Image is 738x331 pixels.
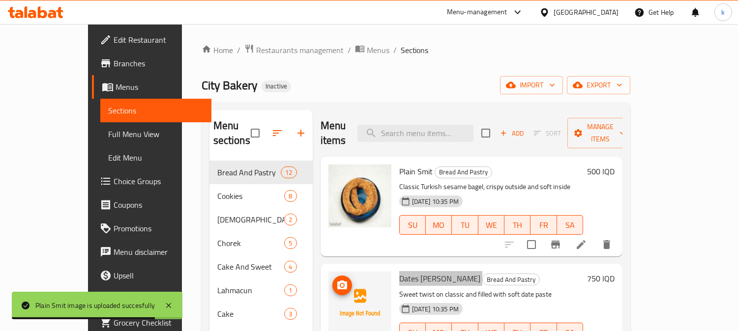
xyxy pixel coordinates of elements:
span: 1 [285,286,296,295]
div: items [284,237,296,249]
span: [DATE] 10:35 PM [408,197,463,206]
div: items [284,284,296,296]
span: Select all sections [245,123,266,143]
a: Edit Restaurant [92,28,211,52]
button: MO [426,215,452,235]
span: 5 [285,239,296,248]
div: items [284,261,296,273]
h6: 500 IQD [587,165,615,178]
span: FR [534,218,553,232]
a: Menu disclaimer [92,240,211,264]
span: Coupons [114,199,204,211]
h2: Menu items [321,118,346,148]
span: Cake And Sweet [217,261,285,273]
span: 3 [285,309,296,319]
a: Home [202,44,233,56]
span: export [575,79,622,91]
span: Manage items [575,121,625,145]
span: Bread And Pastry [217,166,281,178]
span: SU [404,218,422,232]
span: TH [508,218,527,232]
span: Select section first [528,126,567,141]
button: delete [595,233,619,256]
a: Restaurants management [244,44,344,56]
li: / [393,44,397,56]
span: MO [430,218,448,232]
button: import [500,76,563,94]
div: Inactive [262,81,291,92]
span: Lahmacun [217,284,285,296]
button: export [567,76,630,94]
span: Add item [496,126,528,141]
span: Grocery Checklist [114,317,204,329]
div: Cake3 [209,302,313,326]
div: [DEMOGRAPHIC_DATA]2 [209,208,313,231]
button: Add section [289,121,313,145]
span: Branches [114,57,204,69]
span: Edit Restaurant [114,34,204,46]
div: items [281,166,296,178]
button: SU [399,215,426,235]
div: Menu-management [447,6,507,18]
div: items [284,214,296,225]
a: Branches [92,52,211,75]
a: Coverage Report [92,287,211,311]
span: Cookies [217,190,285,202]
span: Bread And Pastry [483,274,539,285]
span: import [508,79,555,91]
div: Bread And Pastry [435,166,492,178]
a: Edit Menu [100,146,211,169]
span: k [721,7,725,18]
button: upload picture [332,276,352,295]
span: Upsell [114,270,204,281]
span: Sections [108,105,204,116]
span: Select to update [521,234,542,255]
span: Sort sections [266,121,289,145]
span: Dates [PERSON_NAME] [399,271,480,286]
span: Select section [475,123,496,143]
a: Coupons [92,193,211,217]
span: Add [499,128,525,139]
button: Branch-specific-item [544,233,567,256]
li: / [348,44,351,56]
div: Cake And Sweet4 [209,255,313,278]
a: Edit menu item [575,239,587,250]
span: 2 [285,215,296,224]
button: TH [504,215,531,235]
h2: Menu sections [213,118,251,148]
span: 8 [285,192,296,201]
button: Add [496,126,528,141]
span: Restaurants management [256,44,344,56]
h6: 750 IQD [587,272,615,285]
button: FR [531,215,557,235]
input: search [357,125,473,142]
span: Choice Groups [114,175,204,187]
button: WE [478,215,504,235]
div: Plain Smit image is uploaded succesfully [35,300,155,311]
nav: breadcrumb [202,44,630,56]
div: Bread And Pastry [482,274,540,285]
div: Bread And Pastry12 [209,161,313,184]
span: Chorek [217,237,285,249]
span: Inactive [262,82,291,90]
span: 4 [285,262,296,272]
img: Plain Smit [328,165,391,227]
span: [DATE] 10:35 PM [408,304,463,314]
a: Upsell [92,264,211,287]
span: Cake [217,308,285,320]
li: / [237,44,240,56]
span: City Bakery [202,74,258,96]
button: SA [557,215,583,235]
button: TU [452,215,478,235]
a: Sections [100,99,211,122]
a: Choice Groups [92,169,211,193]
div: Chorek5 [209,231,313,255]
span: SA [561,218,579,232]
a: Promotions [92,217,211,240]
span: Full Menu View [108,128,204,140]
nav: Menu sections [209,157,313,330]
